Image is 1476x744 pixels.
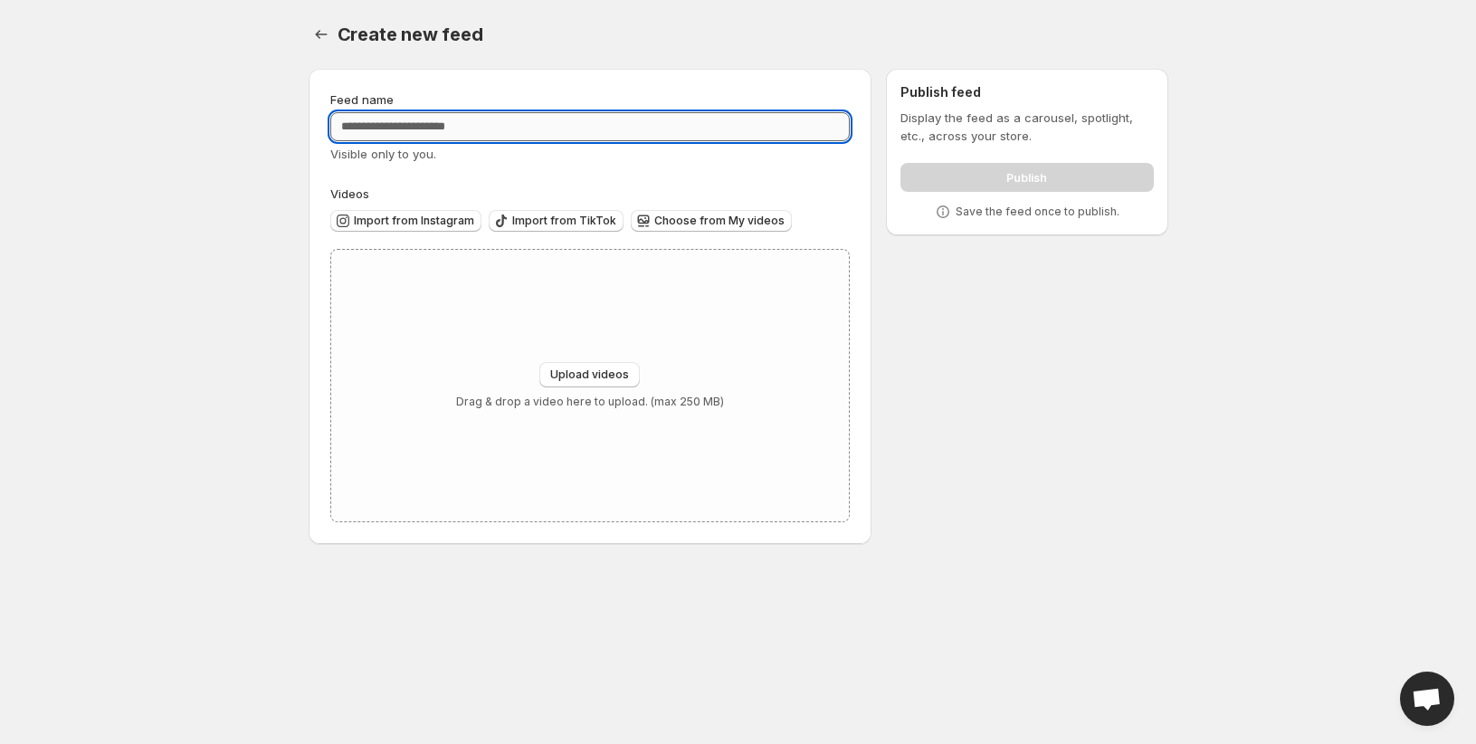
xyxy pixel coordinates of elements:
[456,395,724,409] p: Drag & drop a video here to upload. (max 250 MB)
[309,22,334,47] button: Settings
[330,92,394,107] span: Feed name
[330,186,369,201] span: Videos
[489,210,624,232] button: Import from TikTok
[330,210,481,232] button: Import from Instagram
[539,362,640,387] button: Upload videos
[512,214,616,228] span: Import from TikTok
[900,83,1153,101] h2: Publish feed
[330,147,436,161] span: Visible only to you.
[956,205,1119,219] p: Save the feed once to publish.
[550,367,629,382] span: Upload videos
[354,214,474,228] span: Import from Instagram
[900,109,1153,145] p: Display the feed as a carousel, spotlight, etc., across your store.
[338,24,483,45] span: Create new feed
[1400,672,1454,726] div: Open chat
[654,214,785,228] span: Choose from My videos
[631,210,792,232] button: Choose from My videos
